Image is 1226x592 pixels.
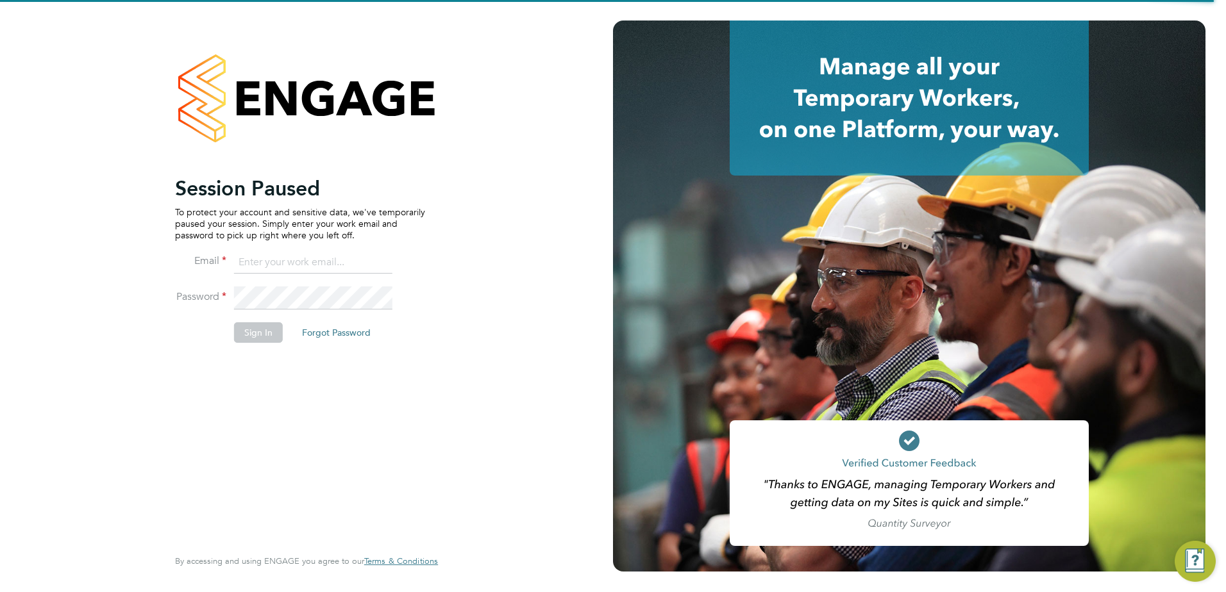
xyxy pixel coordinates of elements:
[364,555,438,566] span: Terms & Conditions
[234,322,283,343] button: Sign In
[175,176,425,201] h2: Session Paused
[175,555,438,566] span: By accessing and using ENGAGE you agree to our
[364,556,438,566] a: Terms & Conditions
[175,206,425,242] p: To protect your account and sensitive data, we've temporarily paused your session. Simply enter y...
[175,290,226,304] label: Password
[175,254,226,268] label: Email
[292,322,381,343] button: Forgot Password
[234,251,392,274] input: Enter your work email...
[1175,541,1216,582] button: Engage Resource Center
